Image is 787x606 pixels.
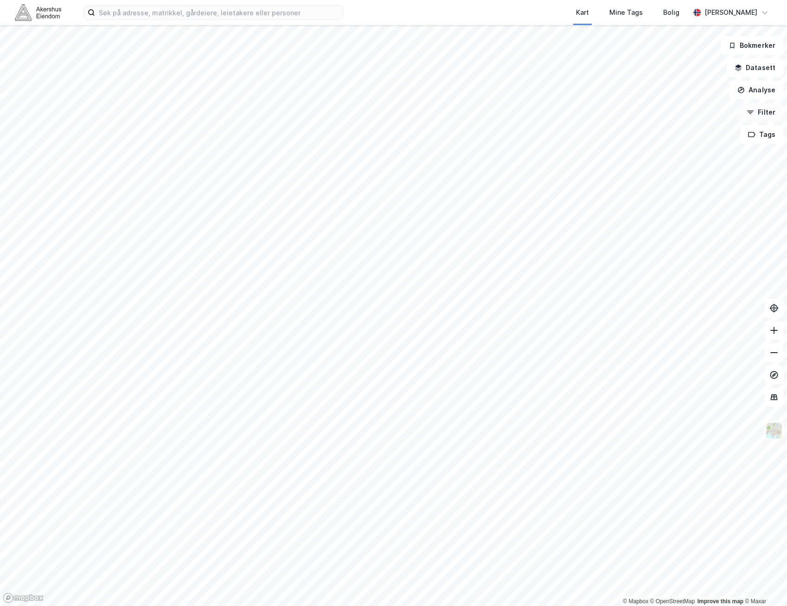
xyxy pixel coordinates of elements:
[576,7,589,18] div: Kart
[721,36,783,55] button: Bokmerker
[704,7,757,18] div: [PERSON_NAME]
[95,6,343,19] input: Søk på adresse, matrikkel, gårdeiere, leietakere eller personer
[663,7,679,18] div: Bolig
[3,593,44,603] a: Mapbox homepage
[650,598,695,605] a: OpenStreetMap
[739,103,783,122] button: Filter
[609,7,643,18] div: Mine Tags
[765,422,783,439] img: Z
[623,598,648,605] a: Mapbox
[741,561,787,606] iframe: Chat Widget
[740,125,783,144] button: Tags
[729,81,783,99] button: Analyse
[697,598,743,605] a: Improve this map
[727,58,783,77] button: Datasett
[741,561,787,606] div: Kontrollprogram for chat
[15,4,61,20] img: akershus-eiendom-logo.9091f326c980b4bce74ccdd9f866810c.svg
